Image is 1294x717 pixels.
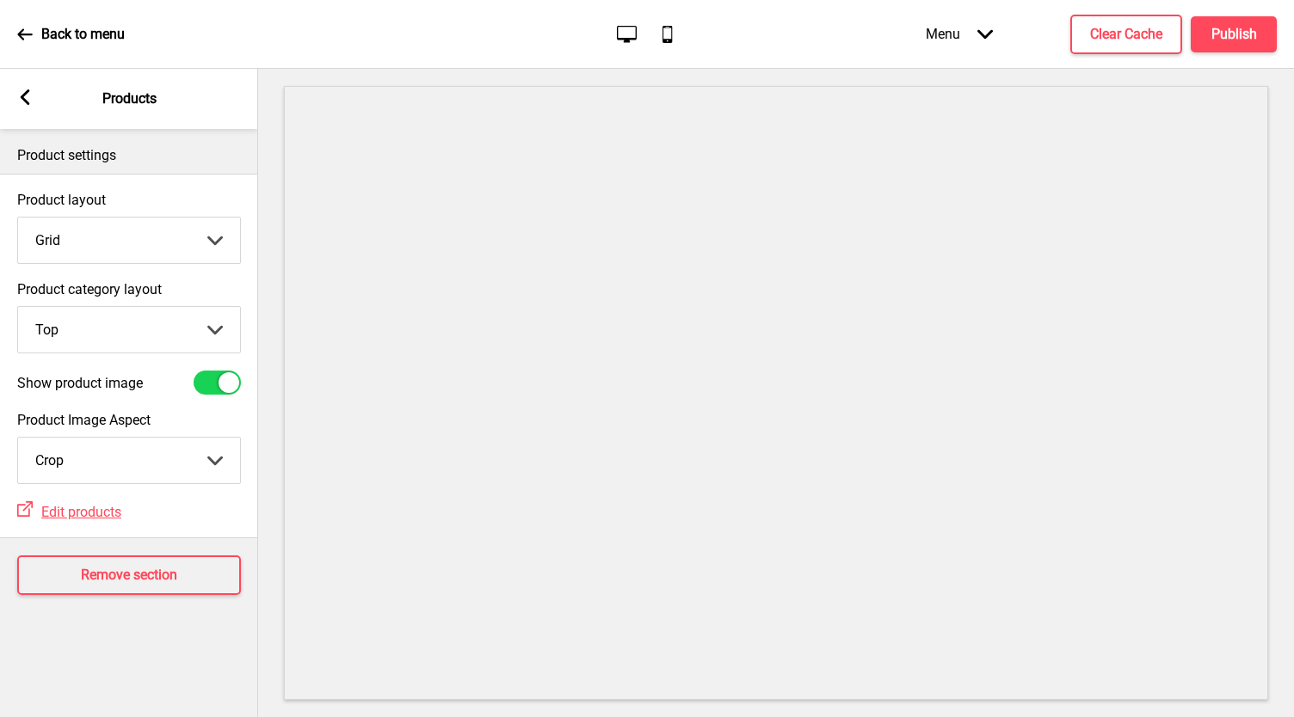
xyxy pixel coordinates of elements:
label: Show product image [17,375,143,391]
h4: Publish [1211,25,1257,44]
a: Back to menu [17,11,125,58]
button: Publish [1191,16,1277,52]
h4: Remove section [81,566,177,585]
label: Product category layout [17,281,241,297]
p: Product settings [17,146,241,165]
p: Products [102,89,157,108]
button: Clear Cache [1070,15,1182,54]
label: Product Image Aspect [17,412,241,428]
label: Product layout [17,192,241,208]
h4: Clear Cache [1090,25,1162,44]
a: Edit products [33,504,121,520]
p: Back to menu [41,25,125,44]
button: Remove section [17,555,241,595]
div: Menu [909,9,1010,59]
span: Edit products [41,504,121,520]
